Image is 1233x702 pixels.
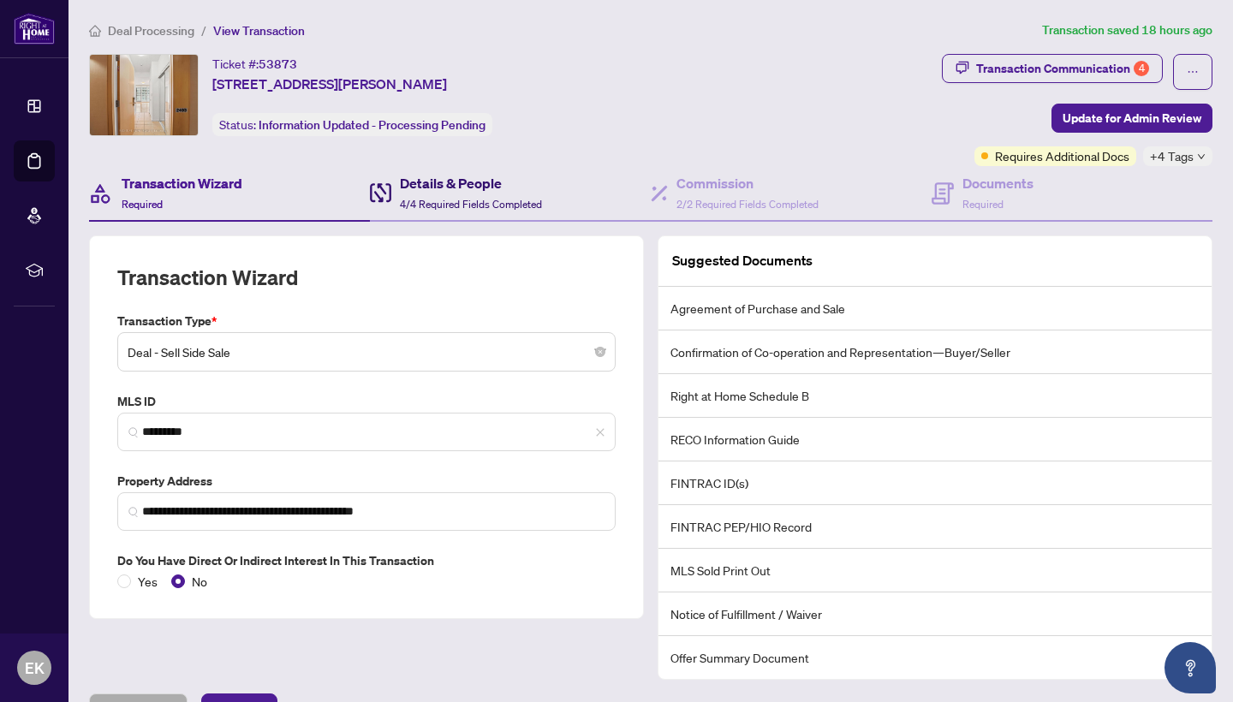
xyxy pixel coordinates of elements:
[185,572,214,591] span: No
[676,198,819,211] span: 2/2 Required Fields Completed
[658,505,1212,549] li: FINTRAC PEP/HIO Record
[676,173,819,193] h4: Commission
[117,264,298,291] h2: Transaction Wizard
[212,54,297,74] div: Ticket #:
[259,57,297,72] span: 53873
[658,374,1212,418] li: Right at Home Schedule B
[995,146,1129,165] span: Requires Additional Docs
[14,13,55,45] img: logo
[658,287,1212,330] li: Agreement of Purchase and Sale
[128,427,139,437] img: search_icon
[1042,21,1212,40] article: Transaction saved 18 hours ago
[1197,152,1206,161] span: down
[595,427,605,437] span: close
[131,572,164,591] span: Yes
[962,173,1033,193] h4: Documents
[400,198,542,211] span: 4/4 Required Fields Completed
[117,392,616,411] label: MLS ID
[117,551,616,570] label: Do you have direct or indirect interest in this transaction
[201,21,206,40] li: /
[212,74,447,94] span: [STREET_ADDRESS][PERSON_NAME]
[658,549,1212,592] li: MLS Sold Print Out
[1134,61,1149,76] div: 4
[117,312,616,330] label: Transaction Type
[1187,66,1199,78] span: ellipsis
[658,636,1212,679] li: Offer Summary Document
[658,418,1212,461] li: RECO Information Guide
[1051,104,1212,133] button: Update for Admin Review
[942,54,1163,83] button: Transaction Communication4
[122,173,242,193] h4: Transaction Wizard
[122,198,163,211] span: Required
[108,23,194,39] span: Deal Processing
[25,656,45,680] span: EK
[128,507,139,517] img: search_icon
[89,25,101,37] span: home
[595,347,605,357] span: close-circle
[962,198,1004,211] span: Required
[658,330,1212,374] li: Confirmation of Co-operation and Representation—Buyer/Seller
[212,113,492,136] div: Status:
[1150,146,1194,166] span: +4 Tags
[213,23,305,39] span: View Transaction
[90,55,198,135] img: IMG-C12361157_1.jpg
[658,592,1212,636] li: Notice of Fulfillment / Waiver
[672,250,813,271] article: Suggested Documents
[117,472,616,491] label: Property Address
[976,55,1149,82] div: Transaction Communication
[400,173,542,193] h4: Details & People
[1164,642,1216,693] button: Open asap
[259,117,485,133] span: Information Updated - Processing Pending
[128,336,605,368] span: Deal - Sell Side Sale
[1063,104,1201,132] span: Update for Admin Review
[658,461,1212,505] li: FINTRAC ID(s)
